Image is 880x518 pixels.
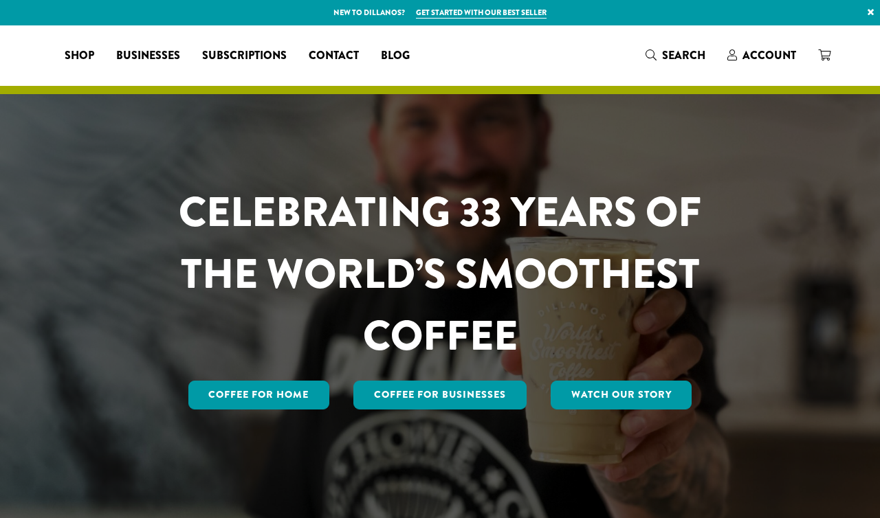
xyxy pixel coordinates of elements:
[551,381,692,409] a: Watch Our Story
[416,7,547,19] a: Get started with our best seller
[116,47,180,65] span: Businesses
[202,47,287,65] span: Subscriptions
[54,45,105,67] a: Shop
[65,47,94,65] span: Shop
[381,47,410,65] span: Blog
[635,44,716,67] a: Search
[138,181,742,367] h1: CELEBRATING 33 YEARS OF THE WORLD’S SMOOTHEST COFFEE
[742,47,796,63] span: Account
[662,47,705,63] span: Search
[353,381,527,409] a: Coffee For Businesses
[309,47,359,65] span: Contact
[188,381,330,409] a: Coffee for Home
